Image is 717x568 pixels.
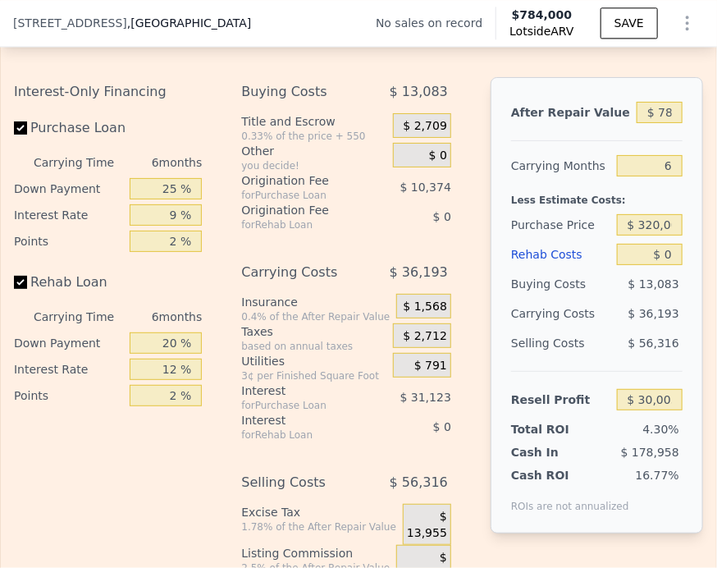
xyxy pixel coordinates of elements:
div: Buying Costs [241,77,363,107]
span: $ 10,374 [400,181,451,194]
div: Carrying Months [511,151,610,181]
span: 4.30% [643,423,679,436]
span: $ 1,568 [404,300,447,314]
div: Carrying Time [34,304,114,330]
label: Purchase Loan [14,113,126,143]
span: , [GEOGRAPHIC_DATA] [127,15,252,31]
div: Purchase Price [511,210,610,240]
div: Origination Fee [241,172,363,189]
div: 6 months [121,304,202,330]
div: Origination Fee [241,202,363,218]
button: Show Options [671,7,704,39]
div: No sales on record [376,15,496,31]
div: for Purchase Loan [241,189,363,202]
span: $ 2,709 [404,119,447,134]
span: $784,000 [512,8,573,21]
span: $ 13,083 [628,277,679,291]
div: Listing Commission [241,545,390,561]
div: Utilities [241,353,386,369]
div: Interest Rate [14,356,123,382]
div: Interest [241,382,363,399]
div: 3¢ per Finished Square Foot [241,369,386,382]
div: After Repair Value [511,98,630,127]
div: ROIs are not annualized [511,483,629,513]
span: $ 791 [414,359,447,373]
div: Cash In [511,444,573,460]
span: $ 178,958 [621,446,679,459]
div: Carrying Time [34,149,114,176]
span: $ 0 [433,210,451,223]
span: [STREET_ADDRESS] [13,15,127,31]
span: $ 31,123 [400,391,451,404]
div: Insurance [241,294,390,310]
div: Interest Rate [14,202,123,228]
div: based on annual taxes [241,340,386,353]
div: Rehab Costs [511,240,610,269]
div: Excise Tax [241,504,396,520]
div: 0.4% of the After Repair Value [241,310,390,323]
div: Selling Costs [511,328,610,358]
div: Interest-Only Financing [14,77,202,107]
div: Other [241,143,386,159]
div: you decide! [241,159,386,172]
div: Points [14,228,123,254]
div: Less Estimate Costs: [511,181,683,210]
div: Selling Costs [241,468,363,497]
div: Cash ROI [511,467,629,483]
div: for Purchase Loan [241,399,363,412]
span: $ 36,193 [390,258,448,287]
div: 6 months [121,149,202,176]
span: $ 0 [433,420,451,433]
span: $ 56,316 [390,468,448,497]
span: Lotside ARV [509,23,573,39]
div: Carrying Costs [511,299,595,328]
div: Buying Costs [511,269,610,299]
span: $ 36,193 [628,307,679,320]
div: Total ROI [511,421,573,437]
span: $ 13,083 [390,77,448,107]
div: 0.33% of the price + 550 [241,130,386,143]
div: Down Payment [14,176,123,202]
span: 16.77% [636,469,679,482]
input: Rehab Loan [14,276,27,289]
div: Carrying Costs [241,258,363,287]
div: 1.78% of the After Repair Value [241,520,396,534]
span: $ 0 [429,149,447,163]
div: Title and Escrow [241,113,386,130]
div: Points [14,382,123,409]
input: Purchase Loan [14,121,27,135]
span: $ 56,316 [628,337,679,350]
button: SAVE [601,7,658,39]
div: for Rehab Loan [241,428,363,442]
div: Taxes [241,323,386,340]
div: Interest [241,412,363,428]
span: $ 2,712 [404,329,447,344]
div: Down Payment [14,330,123,356]
label: Rehab Loan [14,268,123,297]
div: Resell Profit [511,385,610,415]
div: for Rehab Loan [241,218,363,231]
